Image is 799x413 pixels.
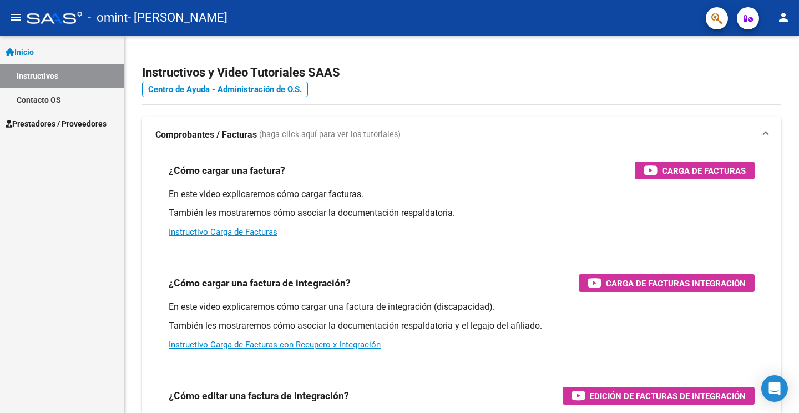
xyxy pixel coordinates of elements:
[169,188,755,200] p: En este video explicaremos cómo cargar facturas.
[606,276,746,290] span: Carga de Facturas Integración
[761,375,788,402] div: Open Intercom Messenger
[155,129,257,141] strong: Comprobantes / Facturas
[169,227,277,237] a: Instructivo Carga de Facturas
[9,11,22,24] mat-icon: menu
[169,275,351,291] h3: ¿Cómo cargar una factura de integración?
[169,207,755,219] p: También les mostraremos cómo asociar la documentación respaldatoria.
[6,46,34,58] span: Inicio
[590,389,746,403] span: Edición de Facturas de integración
[88,6,128,30] span: - omint
[169,340,381,350] a: Instructivo Carga de Facturas con Recupero x Integración
[662,164,746,178] span: Carga de Facturas
[169,320,755,332] p: También les mostraremos cómo asociar la documentación respaldatoria y el legajo del afiliado.
[635,162,755,179] button: Carga de Facturas
[169,388,349,404] h3: ¿Cómo editar una factura de integración?
[259,129,401,141] span: (haga click aquí para ver los tutoriales)
[128,6,227,30] span: - [PERSON_NAME]
[563,387,755,405] button: Edición de Facturas de integración
[169,163,285,178] h3: ¿Cómo cargar una factura?
[142,62,781,83] h2: Instructivos y Video Tutoriales SAAS
[579,274,755,292] button: Carga de Facturas Integración
[169,301,755,313] p: En este video explicaremos cómo cargar una factura de integración (discapacidad).
[142,117,781,153] mat-expansion-panel-header: Comprobantes / Facturas (haga click aquí para ver los tutoriales)
[777,11,790,24] mat-icon: person
[6,118,107,130] span: Prestadores / Proveedores
[142,82,308,97] a: Centro de Ayuda - Administración de O.S.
